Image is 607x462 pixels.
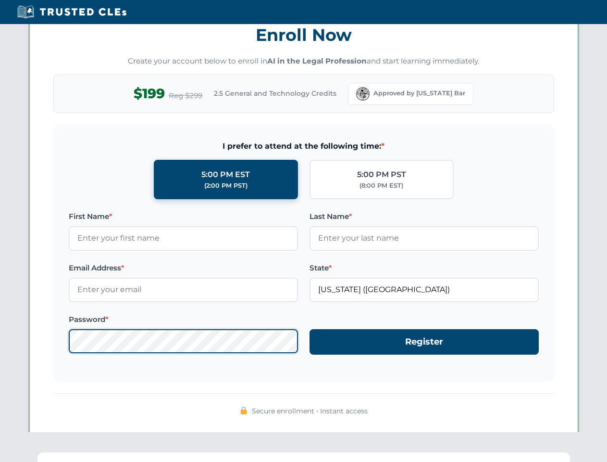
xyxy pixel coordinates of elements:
[169,90,202,102] span: Reg $299
[310,262,539,274] label: State
[201,168,250,181] div: 5:00 PM EST
[69,211,298,222] label: First Name
[69,262,298,274] label: Email Address
[134,83,165,104] span: $199
[214,88,336,99] span: 2.5 General and Technology Credits
[310,226,539,250] input: Enter your last name
[14,5,129,19] img: Trusted CLEs
[69,226,298,250] input: Enter your first name
[252,406,368,416] span: Secure enrollment • Instant access
[69,140,539,153] span: I prefer to attend at the following time:
[53,56,554,67] p: Create your account below to enroll in and start learning immediately.
[356,87,370,101] img: Florida Bar
[310,329,539,355] button: Register
[69,314,298,325] label: Password
[240,407,248,414] img: 🔒
[204,181,248,191] div: (2:00 PM PST)
[310,211,539,222] label: Last Name
[357,168,406,181] div: 5:00 PM PST
[53,20,554,50] h3: Enroll Now
[310,278,539,302] input: Florida (FL)
[373,89,465,98] span: Approved by [US_STATE] Bar
[267,56,367,65] strong: AI in the Legal Profession
[69,278,298,302] input: Enter your email
[359,181,403,191] div: (8:00 PM EST)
